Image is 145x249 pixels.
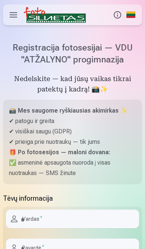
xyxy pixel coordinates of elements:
[9,116,136,126] p: ✔ patogu ir greita
[9,137,136,147] p: ✔ prieiga prie nuotraukų — tik jums
[24,7,86,23] img: /v3
[3,74,142,95] h5: Nedelskite — kad jūsų vaikas tikrai patektų į kadrą! 📸✨
[9,107,128,114] strong: 📸 Mes saugome ryškiausias akimirkas ✨
[3,42,142,65] h1: Registracija fotosesijai — VDU "ATŽALYNO" progimnazija
[111,4,124,25] button: Info
[9,126,136,137] p: ✔ visiškai saugu (GDPR)
[9,158,136,178] p: ✅ asmeninė apsaugota nuoroda į visas nuotraukas — SMS žinute
[124,4,138,25] a: Global
[9,149,110,156] strong: 🎁 Po fotosesijos — maloni dovana:
[3,193,142,204] h5: Tėvų informacija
